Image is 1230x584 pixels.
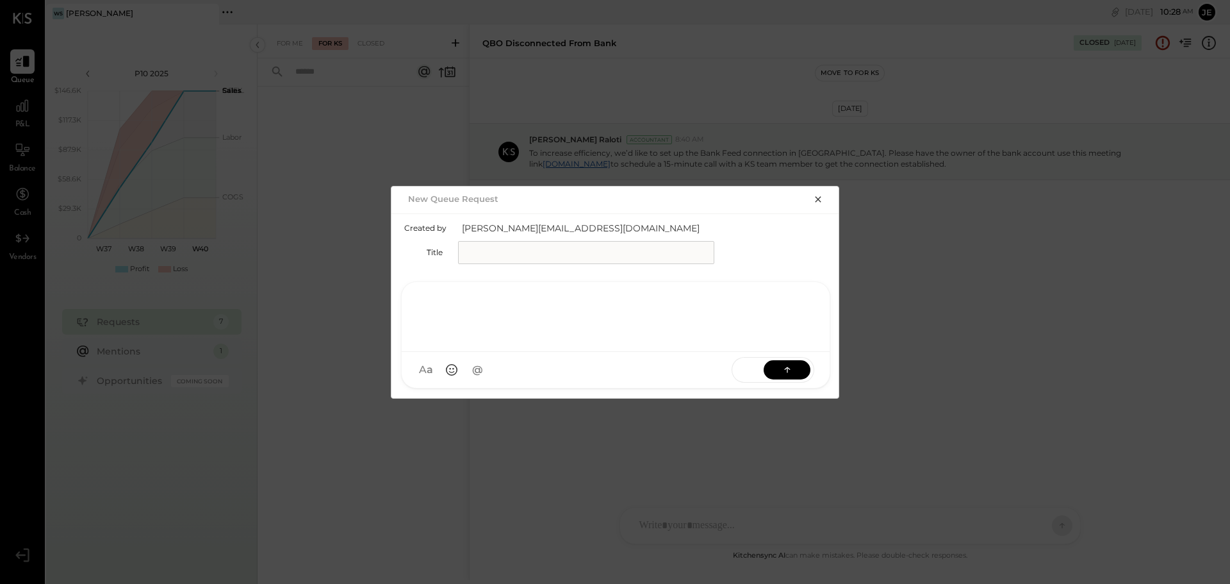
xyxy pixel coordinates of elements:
[404,223,447,233] label: Created by
[414,358,438,381] button: Aa
[404,247,443,257] label: Title
[462,222,718,235] span: [PERSON_NAME][EMAIL_ADDRESS][DOMAIN_NAME]
[472,363,483,376] span: @
[466,358,489,381] button: @
[732,353,764,386] span: SEND
[408,194,498,204] h2: New Queue Request
[427,363,433,376] span: a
